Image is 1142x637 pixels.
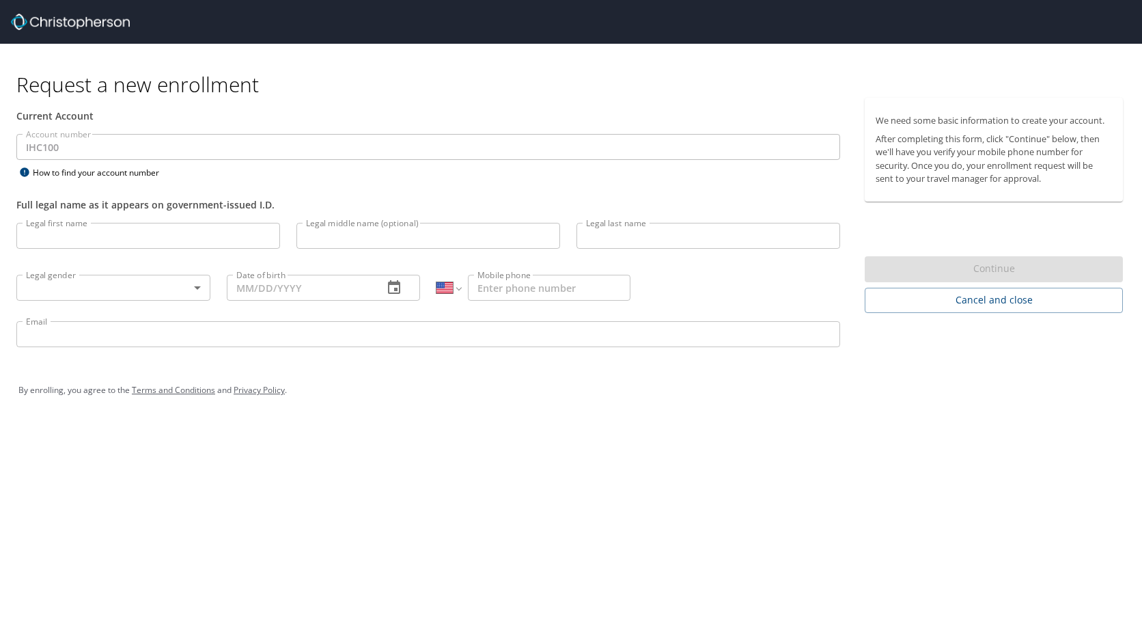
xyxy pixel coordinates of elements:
img: cbt logo [11,14,130,30]
h1: Request a new enrollment [16,71,1134,98]
div: By enrolling, you agree to the and . [18,373,1124,407]
a: Privacy Policy [234,384,285,396]
span: Cancel and close [876,292,1112,309]
div: How to find your account number [16,164,187,181]
a: Terms and Conditions [132,384,215,396]
button: Cancel and close [865,288,1123,313]
div: Current Account [16,109,840,123]
p: We need some basic information to create your account. [876,114,1112,127]
input: MM/DD/YYYY [227,275,373,301]
div: Full legal name as it appears on government-issued I.D. [16,198,840,212]
p: After completing this form, click "Continue" below, then we'll have you verify your mobile phone ... [876,133,1112,185]
div: ​ [16,275,210,301]
input: Enter phone number [468,275,630,301]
